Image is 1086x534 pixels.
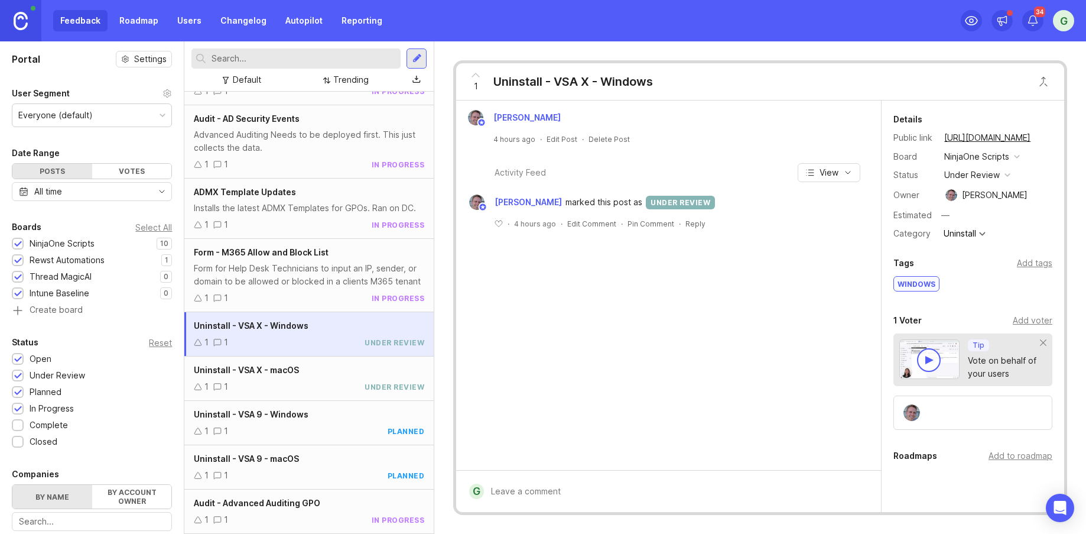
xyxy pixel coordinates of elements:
[164,272,168,281] p: 0
[224,425,228,438] div: 1
[224,336,228,349] div: 1
[493,112,561,122] span: [PERSON_NAME]
[893,131,935,144] div: Public link
[30,386,61,399] div: Planned
[170,10,209,31] a: Users
[477,118,486,127] img: member badge
[92,485,172,509] label: By account owner
[646,196,715,209] div: under review
[621,219,623,229] div: ·
[92,164,172,179] div: Votes
[12,86,70,101] div: User Segment
[18,109,93,122] div: Everyone (default)
[116,51,172,67] button: Settings
[30,402,74,415] div: In Progress
[493,73,653,90] div: Uninstall - VSA X - Windows
[893,313,922,328] div: 1 Voter
[224,158,228,171] div: 1
[474,80,478,93] span: 1
[365,382,424,392] div: under review
[184,239,434,312] a: Form - M365 Allow and Block ListForm for Help Desk Technicians to input an IP, sender, or domain ...
[224,469,228,482] div: 1
[514,219,556,229] span: 4 hours ago
[184,490,434,534] a: Audit - Advanced Auditing GPO11in progress
[30,435,57,448] div: Closed
[893,227,935,240] div: Category
[224,292,228,305] div: 1
[204,380,209,393] div: 1
[903,404,920,421] img: Andrew Williams
[12,146,60,160] div: Date Range
[679,219,681,229] div: ·
[184,312,434,357] a: Uninstall - VSA X - Windows11under review
[372,515,425,525] div: in progress
[893,211,932,219] div: Estimated
[194,498,320,508] span: Audit - Advanced Auditing GPO
[334,10,389,31] a: Reporting
[495,166,546,179] div: Activity Feed
[582,134,584,144] div: ·
[372,220,425,230] div: in progress
[894,277,939,291] div: Windows
[184,445,434,490] a: Uninstall - VSA 9 - macOS11planned
[493,134,535,144] span: 4 hours ago
[462,195,565,210] a: Andrew Williams[PERSON_NAME]
[194,321,308,331] span: Uninstall - VSA X - Windows
[1053,10,1074,31] button: G
[184,179,434,239] a: ADMX Template UpdatesInstalls the latest ADMX Templates for GPOs. Ran on DC.11in progress
[30,419,68,432] div: Complete
[333,73,369,86] div: Trending
[194,187,296,197] span: ADMX Template Updates
[941,130,1034,145] a: [URL][DOMAIN_NAME]
[388,426,425,436] div: planned
[194,247,329,257] span: Form - M365 Allow and Block List
[372,293,425,303] div: in progress
[12,335,38,349] div: Status
[204,336,209,349] div: 1
[944,150,1009,163] div: NinjaOne Scripts
[469,484,484,499] div: G
[194,454,299,464] span: Uninstall - VSA 9 - macOS
[968,354,1041,380] div: Vote on behalf of your users
[224,380,228,393] div: 1
[194,128,424,154] div: Advanced Auditing Needs to be deployed first. This just collects the data.
[134,53,167,65] span: Settings
[627,219,674,229] div: Pin Comment
[1013,314,1052,327] div: Add voter
[184,357,434,401] a: Uninstall - VSA X - macOS11under review
[30,352,51,365] div: Open
[194,409,308,419] span: Uninstall - VSA 9 - Windows
[820,167,838,179] span: View
[160,239,168,248] p: 10
[34,185,62,198] div: All time
[19,515,165,528] input: Search...
[204,513,209,526] div: 1
[30,369,85,382] div: Under Review
[30,270,92,283] div: Thread MagicAI
[194,114,300,124] span: Audit - AD Security Events
[962,189,1028,202] div: [PERSON_NAME]
[372,160,425,170] div: in progress
[12,485,92,509] label: By name
[204,218,209,231] div: 1
[194,202,424,215] div: Installs the latest ADMX Templates for GPOs. Ran on DC.
[204,425,209,438] div: 1
[12,220,41,234] div: Boards
[12,467,59,481] div: Companies
[893,189,935,202] div: Owner
[938,208,953,223] div: —
[893,150,935,163] div: Board
[152,187,171,196] svg: toggle icon
[135,224,172,231] div: Select All
[30,254,105,267] div: Rewst Automations
[112,10,165,31] a: Roadmap
[164,289,168,298] p: 0
[233,73,261,86] div: Default
[798,163,860,182] button: View
[565,196,642,209] span: marked this post as
[944,229,976,238] div: Uninstall
[567,219,616,229] div: Edit Comment
[30,287,89,300] div: Intune Baseline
